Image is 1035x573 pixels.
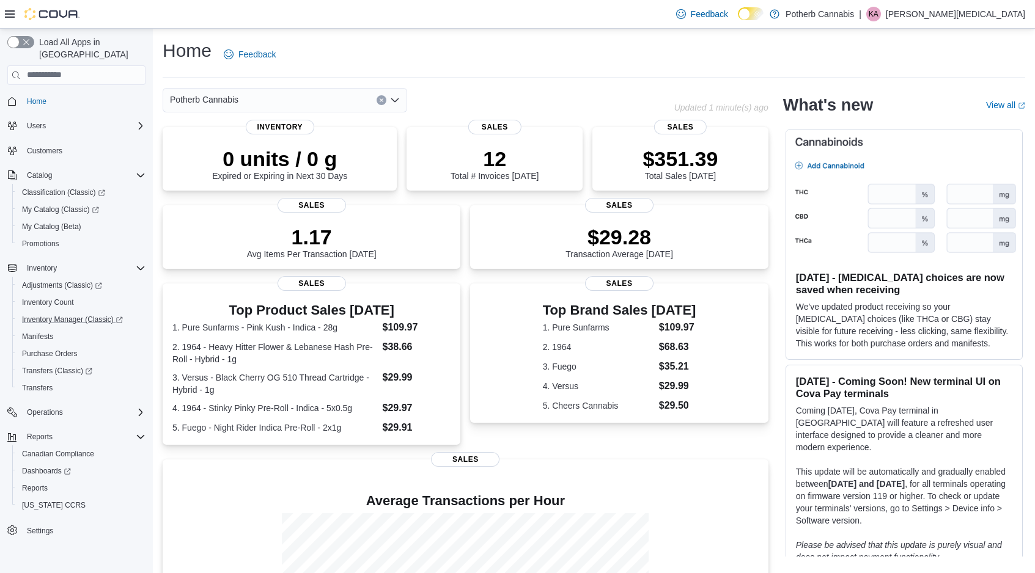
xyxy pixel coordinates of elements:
button: My Catalog (Beta) [12,218,150,235]
button: Inventory [2,260,150,277]
button: Promotions [12,235,150,252]
span: Settings [27,526,53,536]
span: Potherb Cannabis [170,92,238,107]
span: My Catalog (Beta) [22,222,81,232]
a: [US_STATE] CCRS [17,498,90,513]
a: Dashboards [12,462,150,480]
a: Adjustments (Classic) [12,277,150,294]
p: 1.17 [247,225,377,249]
p: 12 [451,147,539,171]
div: Avg Items Per Transaction [DATE] [247,225,377,259]
button: Inventory Count [12,294,150,311]
img: Cova [24,8,79,20]
span: Sales [431,452,499,467]
button: Customers [2,142,150,159]
dt: 4. Versus [543,380,654,392]
span: Reports [22,429,145,444]
span: Inventory Manager (Classic) [22,315,123,324]
span: Inventory [246,120,314,134]
a: Purchase Orders [17,346,83,361]
dt: 2. 1964 - Heavy Hitter Flower & Lebanese Hash Pre-Roll - Hybrid - 1g [172,341,378,365]
p: Coming [DATE], Cova Pay terminal in [GEOGRAPHIC_DATA] will feature a refreshed user interface des... [796,404,1012,453]
span: Home [27,97,46,106]
span: Customers [22,143,145,158]
a: Inventory Manager (Classic) [12,311,150,328]
div: Total Sales [DATE] [643,147,718,181]
button: Open list of options [390,95,400,105]
a: Manifests [17,329,58,344]
span: Purchase Orders [22,349,78,359]
h3: [DATE] - Coming Soon! New terminal UI on Cova Pay terminals [796,375,1012,400]
button: Manifests [12,328,150,345]
span: Classification (Classic) [17,185,145,200]
p: $351.39 [643,147,718,171]
span: Home [22,93,145,109]
a: My Catalog (Classic) [12,201,150,218]
button: Operations [2,404,150,421]
span: Transfers (Classic) [22,366,92,376]
dt: 1. Pure Sunfarms [543,321,654,334]
span: Canadian Compliance [17,447,145,461]
a: Reports [17,481,53,495]
span: Purchase Orders [17,346,145,361]
dt: 5. Fuego - Night Rider Indica Pre-Roll - 2x1g [172,422,378,434]
p: 0 units / 0 g [212,147,347,171]
dt: 2. 1964 [543,341,654,353]
div: Total # Invoices [DATE] [451,147,539,181]
h3: Top Product Sales [DATE] [172,303,451,318]
a: My Catalog (Classic) [17,202,104,217]
a: Inventory Count [17,295,79,310]
p: Updated 1 minute(s) ago [674,103,768,112]
dd: $109.97 [383,320,451,335]
dt: 4. 1964 - Stinky Pinky Pre-Roll - Indica - 5x0.5g [172,402,378,414]
span: Load All Apps in [GEOGRAPHIC_DATA] [34,36,145,60]
span: Dashboards [17,464,145,478]
span: Transfers [17,381,145,395]
span: Inventory Count [22,297,74,307]
span: Promotions [17,236,145,251]
a: Promotions [17,236,64,251]
p: Potherb Cannabis [786,7,854,21]
h1: Home [163,38,212,63]
button: Reports [12,480,150,497]
span: Dashboards [22,466,71,476]
a: Inventory Manager (Classic) [17,312,128,327]
span: Manifests [22,332,53,341]
span: Sales [585,276,654,291]
span: Manifests [17,329,145,344]
dt: 5. Cheers Cannabis [543,400,654,412]
div: Kareem Areola [866,7,881,21]
span: Dark Mode [738,20,738,21]
span: Transfers [22,383,53,393]
h3: Top Brand Sales [DATE] [543,303,696,318]
p: [PERSON_NAME][MEDICAL_DATA] [886,7,1025,21]
span: Feedback [691,8,728,20]
a: My Catalog (Beta) [17,219,86,234]
p: We've updated product receiving so your [MEDICAL_DATA] choices (like THCa or CBG) stay visible fo... [796,301,1012,349]
button: Reports [2,428,150,445]
span: Inventory Count [17,295,145,310]
dd: $29.50 [659,398,696,413]
a: Transfers (Classic) [17,363,97,378]
button: Purchase Orders [12,345,150,362]
dd: $35.21 [659,359,696,374]
span: My Catalog (Beta) [17,219,145,234]
span: Reports [27,432,53,442]
span: Inventory Manager (Classic) [17,312,145,327]
span: My Catalog (Classic) [22,205,99,214]
button: Settings [2,521,150,539]
span: Sales [278,276,346,291]
span: KA [869,7,878,21]
button: Home [2,92,150,110]
h4: Average Transactions per Hour [172,494,759,508]
button: Inventory [22,261,62,276]
button: Catalog [2,167,150,184]
span: Sales [585,198,654,213]
span: Inventory [27,263,57,273]
input: Dark Mode [738,7,764,20]
p: This update will be automatically and gradually enabled between , for all terminals operating on ... [796,465,1012,527]
span: Operations [27,407,63,417]
span: Sales [654,120,707,134]
nav: Complex example [7,87,145,571]
dd: $29.97 [383,401,451,415]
